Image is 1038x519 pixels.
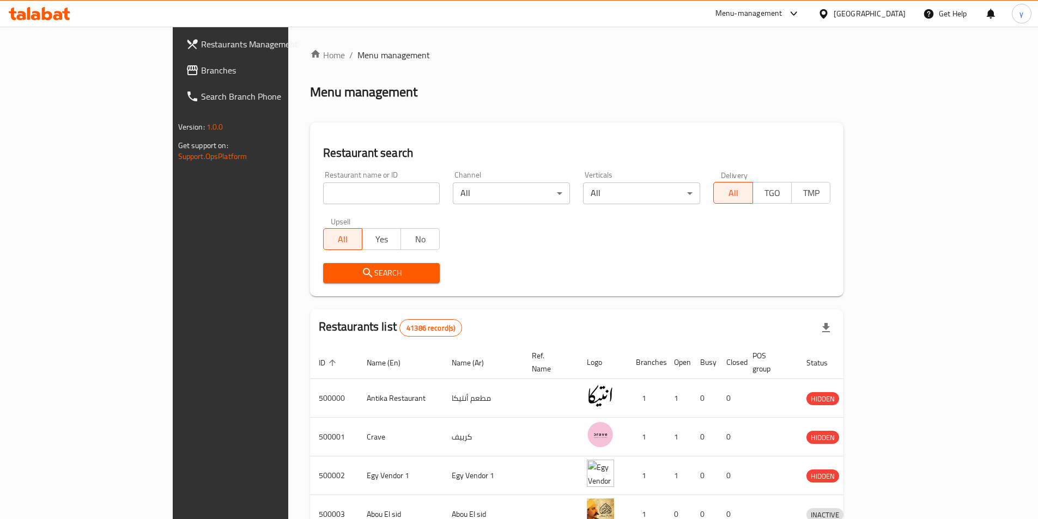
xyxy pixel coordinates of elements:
[757,185,787,201] span: TGO
[323,145,831,161] h2: Restaurant search
[578,346,627,379] th: Logo
[319,319,463,337] h2: Restaurants list
[357,48,430,62] span: Menu management
[452,356,498,369] span: Name (Ar)
[806,393,839,405] span: HIDDEN
[400,323,462,333] span: 41386 record(s)
[813,315,839,341] div: Export file
[358,456,443,495] td: Egy Vendor 1
[796,185,826,201] span: TMP
[587,382,614,410] img: Antika Restaurant
[718,418,744,456] td: 0
[362,228,401,250] button: Yes
[691,418,718,456] td: 0
[177,83,346,109] a: Search Branch Phone
[627,379,665,418] td: 1
[587,421,614,448] img: Crave
[715,7,782,20] div: Menu-management
[721,171,748,179] label: Delivery
[806,431,839,444] span: HIDDEN
[349,48,353,62] li: /
[752,349,785,375] span: POS group
[331,217,351,225] label: Upsell
[453,182,570,204] div: All
[665,379,691,418] td: 1
[718,185,748,201] span: All
[405,231,435,247] span: No
[806,356,842,369] span: Status
[319,356,339,369] span: ID
[665,456,691,495] td: 1
[627,346,665,379] th: Branches
[691,346,718,379] th: Busy
[178,120,205,134] span: Version:
[752,182,792,204] button: TGO
[178,138,228,152] span: Get support on:
[443,418,523,456] td: كرييف
[328,231,358,247] span: All
[665,418,691,456] td: 1
[627,418,665,456] td: 1
[358,418,443,456] td: Crave
[806,392,839,405] div: HIDDEN
[718,346,744,379] th: Closed
[201,64,337,77] span: Branches
[332,266,432,280] span: Search
[587,460,614,487] img: Egy Vendor 1
[367,356,415,369] span: Name (En)
[310,48,844,62] nav: breadcrumb
[178,149,247,163] a: Support.OpsPlatform
[691,456,718,495] td: 0
[718,379,744,418] td: 0
[323,182,440,204] input: Search for restaurant name or ID..
[443,456,523,495] td: Egy Vendor 1
[358,379,443,418] td: Antika Restaurant
[713,182,752,204] button: All
[201,38,337,51] span: Restaurants Management
[834,8,906,20] div: [GEOGRAPHIC_DATA]
[627,456,665,495] td: 1
[207,120,223,134] span: 1.0.0
[665,346,691,379] th: Open
[310,83,417,101] h2: Menu management
[177,31,346,57] a: Restaurants Management
[323,263,440,283] button: Search
[1019,8,1023,20] span: y
[399,319,462,337] div: Total records count
[532,349,565,375] span: Ref. Name
[718,456,744,495] td: 0
[806,470,839,483] span: HIDDEN
[791,182,830,204] button: TMP
[177,57,346,83] a: Branches
[583,182,700,204] div: All
[323,228,362,250] button: All
[443,379,523,418] td: مطعم أنتيكا
[400,228,440,250] button: No
[367,231,397,247] span: Yes
[201,90,337,103] span: Search Branch Phone
[691,379,718,418] td: 0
